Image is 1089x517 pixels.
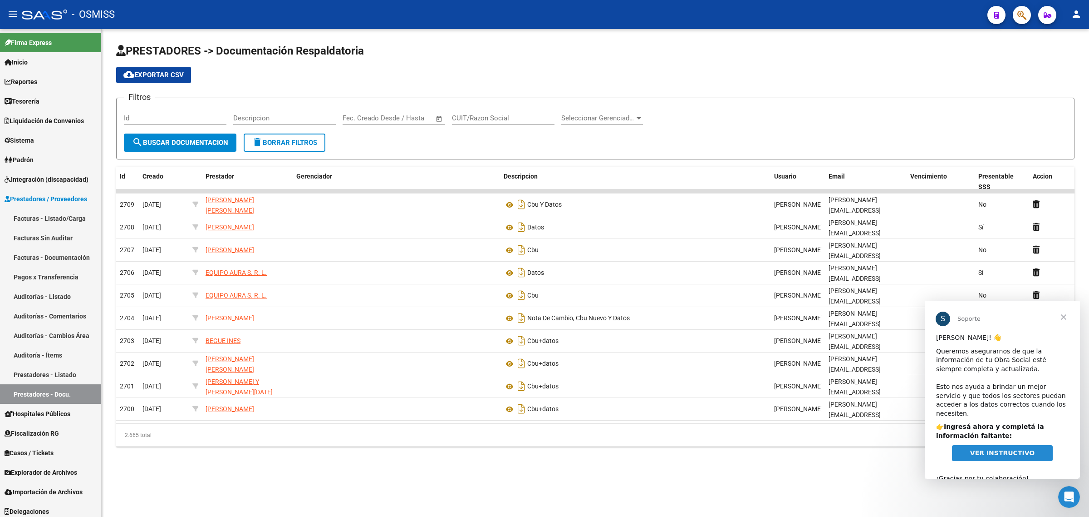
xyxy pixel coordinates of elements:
[504,173,538,180] span: Descripcion
[515,197,527,212] i: Descargar documento
[202,167,293,197] datatable-header-cell: Prestador
[527,315,630,322] span: Nota De Cambio, Cbu Nuevo Y Datos
[527,360,559,368] span: Cbu+datos
[206,246,254,254] span: [PERSON_NAME]
[123,71,184,79] span: Exportar CSV
[11,164,144,191] div: ¡Gracias por tu colaboración! ​
[527,292,539,299] span: Cbu
[206,314,254,322] span: [PERSON_NAME]
[124,91,155,104] h3: Filtros
[206,224,254,231] span: [PERSON_NAME]
[774,224,823,231] span: [PERSON_NAME]
[116,45,364,57] span: PRESTADORES -> Documentación Respaldatoria
[388,114,432,122] input: Fecha fin
[774,269,823,276] span: [PERSON_NAME]
[206,337,240,344] span: BEGUE INES
[829,173,845,180] span: Email
[515,243,527,257] i: Descargar documento
[527,406,559,413] span: Cbu+datos
[774,360,823,367] span: [PERSON_NAME]
[120,201,134,208] span: 2709
[120,292,134,299] span: 2705
[142,224,161,231] span: [DATE]
[774,383,823,390] span: [PERSON_NAME]
[206,269,267,276] span: EQUIPO AURA S. R. L.
[206,355,254,373] span: [PERSON_NAME] [PERSON_NAME]
[527,269,544,277] span: Datos
[770,167,825,197] datatable-header-cell: Usuario
[142,314,161,322] span: [DATE]
[774,173,796,180] span: Usuario
[139,167,189,197] datatable-header-cell: Creado
[515,333,527,348] i: Descargar documento
[142,269,161,276] span: [DATE]
[206,292,267,299] span: EQUIPO AURA S. R. L.
[500,167,771,197] datatable-header-cell: Descripcion
[829,378,881,416] span: [PERSON_NAME][EMAIL_ADDRESS][PERSON_NAME][DOMAIN_NAME]
[120,246,134,254] span: 2707
[5,507,49,517] span: Delegaciones
[116,67,191,83] button: Exportar CSV
[978,269,983,276] span: Sí
[829,219,881,247] span: [PERSON_NAME][EMAIL_ADDRESS][DOMAIN_NAME]
[515,311,527,325] i: Descargar documento
[120,314,134,322] span: 2704
[527,247,539,254] span: Cbu
[206,378,273,396] span: [PERSON_NAME] Y [PERSON_NAME][DATE]
[132,137,143,148] mat-icon: search
[925,301,1080,479] iframe: Intercom live chat mensaje
[975,167,1029,197] datatable-header-cell: Presentable SSS
[515,220,527,234] i: Descargar documento
[142,201,161,208] span: [DATE]
[829,310,881,338] span: [PERSON_NAME][EMAIL_ADDRESS][DOMAIN_NAME]
[142,246,161,254] span: [DATE]
[1029,167,1074,197] datatable-header-cell: Accion
[515,402,527,416] i: Descargar documento
[116,424,306,447] div: 2.665 total
[527,201,562,209] span: Cbu Y Datos
[206,405,254,413] span: [PERSON_NAME]
[774,337,823,344] span: [PERSON_NAME]
[124,134,236,152] button: Buscar Documentacion
[120,224,134,231] span: 2708
[561,114,635,122] span: Seleccionar Gerenciador
[5,467,77,477] span: Explorador de Archivos
[296,173,332,180] span: Gerenciador
[343,114,379,122] input: Fecha inicio
[910,173,947,180] span: Vencimiento
[1058,486,1080,508] iframe: Intercom live chat
[5,428,59,438] span: Fiscalización RG
[923,430,941,440] a: go to first page
[120,269,134,276] span: 2706
[829,196,881,224] span: [PERSON_NAME][EMAIL_ADDRESS][DOMAIN_NAME]
[978,224,983,231] span: Sí
[5,77,37,87] span: Reportes
[774,246,823,254] span: [PERSON_NAME]
[515,356,527,371] i: Descargar documento
[527,383,559,390] span: Cbu+datos
[116,167,139,197] datatable-header-cell: Id
[5,174,88,184] span: Integración (discapacidad)
[774,201,823,208] span: [PERSON_NAME]
[132,139,228,147] span: Buscar Documentacion
[5,487,83,497] span: Importación de Archivos
[527,224,544,231] span: Datos
[5,116,84,126] span: Liquidación de Convenios
[907,167,975,197] datatable-header-cell: Vencimiento
[1071,9,1082,20] mat-icon: person
[774,314,823,322] span: [PERSON_NAME]
[244,134,325,152] button: Borrar Filtros
[515,288,527,303] i: Descargar documento
[829,333,881,371] span: [PERSON_NAME][EMAIL_ADDRESS][PERSON_NAME][DOMAIN_NAME]
[774,292,823,299] span: [PERSON_NAME]
[829,264,881,293] span: [PERSON_NAME][EMAIL_ADDRESS][DOMAIN_NAME]
[829,355,881,393] span: [PERSON_NAME][EMAIL_ADDRESS][PERSON_NAME][DOMAIN_NAME]
[825,167,907,197] datatable-header-cell: Email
